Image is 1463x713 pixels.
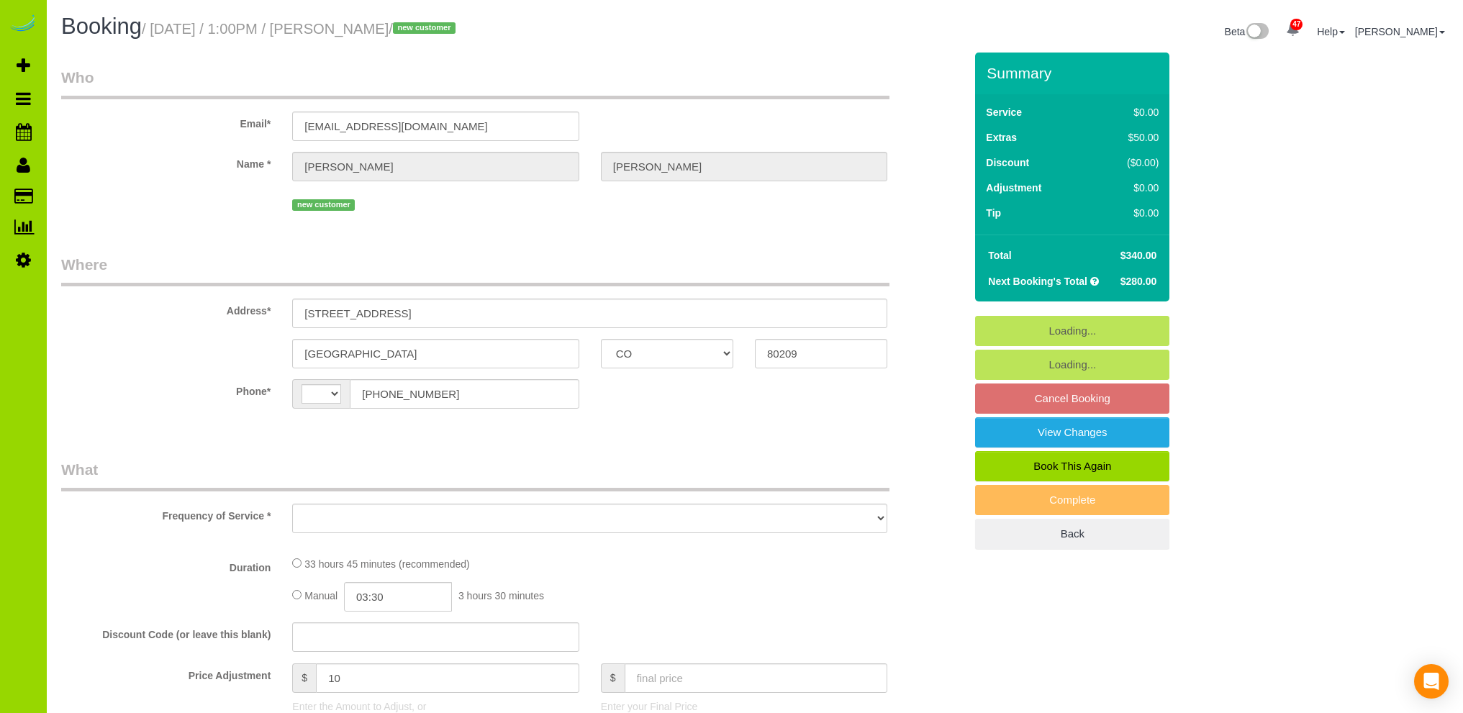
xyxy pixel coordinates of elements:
[292,199,355,211] span: new customer
[50,555,281,575] label: Duration
[1414,664,1449,699] div: Open Intercom Messenger
[1120,250,1157,261] span: $340.00
[61,14,142,39] span: Booking
[986,206,1001,220] label: Tip
[975,519,1169,549] a: Back
[389,21,460,37] span: /
[1355,26,1445,37] a: [PERSON_NAME]
[292,663,316,693] span: $
[755,339,887,368] input: Zip Code*
[1317,26,1345,37] a: Help
[304,590,338,601] span: Manual
[292,112,579,141] input: Email*
[61,67,889,99] legend: Who
[458,590,544,601] span: 3 hours 30 minutes
[50,152,281,171] label: Name *
[1279,14,1307,46] a: 47
[61,254,889,286] legend: Where
[986,181,1041,195] label: Adjustment
[1120,276,1157,287] span: $280.00
[986,155,1029,170] label: Discount
[1097,181,1159,195] div: $0.00
[9,14,37,35] img: Automaid Logo
[50,663,281,683] label: Price Adjustment
[1097,206,1159,220] div: $0.00
[350,379,579,409] input: Phone*
[1245,23,1269,42] img: New interface
[50,504,281,523] label: Frequency of Service *
[987,65,1162,81] h3: Summary
[1097,155,1159,170] div: ($0.00)
[61,459,889,491] legend: What
[986,130,1017,145] label: Extras
[625,663,888,693] input: final price
[304,558,470,570] span: 33 hours 45 minutes (recommended)
[50,622,281,642] label: Discount Code (or leave this blank)
[142,21,460,37] small: / [DATE] / 1:00PM / [PERSON_NAME]
[292,152,579,181] input: First Name*
[988,276,1087,287] strong: Next Booking's Total
[292,339,579,368] input: City*
[1097,105,1159,119] div: $0.00
[50,112,281,131] label: Email*
[601,663,625,693] span: $
[1097,130,1159,145] div: $50.00
[50,299,281,318] label: Address*
[986,105,1022,119] label: Service
[1225,26,1269,37] a: Beta
[1290,19,1303,30] span: 47
[988,250,1011,261] strong: Total
[50,379,281,399] label: Phone*
[393,22,456,34] span: new customer
[975,417,1169,448] a: View Changes
[601,152,887,181] input: Last Name*
[975,451,1169,481] a: Book This Again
